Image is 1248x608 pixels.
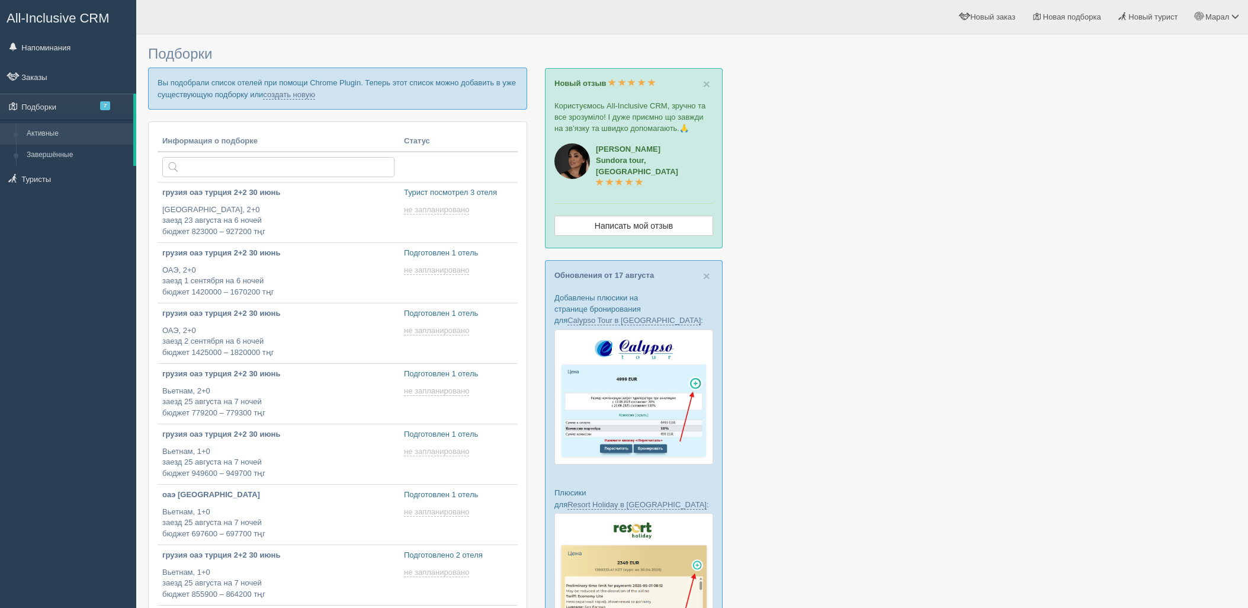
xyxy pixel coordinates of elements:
span: не запланировано [404,386,469,396]
p: [GEOGRAPHIC_DATA], 2+0 заезд 23 августа на 6 ночей бюджет 823000 – 927200 тңг [162,204,394,238]
a: Обновления от 17 августа [554,271,654,280]
p: Вьетнам, 1+0 заезд 25 августа на 7 ночей бюджет 949600 – 949700 тңг [162,446,394,479]
p: ОАЭ, 2+0 заезд 1 сентября на 6 ночей бюджет 1420000 – 1670200 тңг [162,265,394,298]
a: не запланировано [404,447,471,456]
a: грузия оаэ турция 2+2 30 июнь ОАЭ, 2+0заезд 2 сентября на 6 ночейбюджет 1425000 – 1820000 тңг [158,303,399,363]
span: не запланировано [404,205,469,215]
span: 7 [100,101,110,110]
p: Подготовлен 1 отель [404,369,513,380]
img: calypso-tour-proposal-crm-for-travel-agency.jpg [554,329,713,465]
p: грузия оаэ турция 2+2 30 июнь [162,308,394,319]
a: Новый отзыв [554,79,656,88]
p: Подготовлен 1 отель [404,429,513,440]
a: не запланировано [404,568,471,577]
button: Close [703,78,710,90]
a: Написать мой отзыв [554,216,713,236]
p: Плюсики для : [554,487,713,510]
a: грузия оаэ турция 2+2 30 июнь Вьетнам, 1+0заезд 25 августа на 7 ночейбюджет 949600 – 949700 тңг [158,424,399,484]
a: не запланировано [404,326,471,335]
span: Новая подборка [1043,12,1101,21]
a: [PERSON_NAME]Sundora tour, [GEOGRAPHIC_DATA] [596,145,678,187]
p: Користуємось All-Inclusive CRM, зручно та все зрозуміло! І дуже приємно що завжди на зв’язку та ш... [554,100,713,134]
p: Подготовлен 1 отель [404,308,513,319]
a: Calypso Tour в [GEOGRAPHIC_DATA] [567,316,701,325]
a: грузия оаэ турция 2+2 30 июнь Вьетнам, 1+0заезд 25 августа на 7 ночейбюджет 855900 – 864200 тңг [158,545,399,605]
span: Подборки [148,46,212,62]
span: × [703,269,710,283]
p: грузия оаэ турция 2+2 30 июнь [162,248,394,259]
span: Марал [1205,12,1229,21]
p: Вьетнам, 1+0 заезд 25 августа на 7 ночей бюджет 697600 – 697700 тңг [162,507,394,540]
span: не запланировано [404,568,469,577]
p: Подготовлен 1 отель [404,489,513,501]
a: не запланировано [404,507,471,517]
a: не запланировано [404,205,471,215]
a: оаэ [GEOGRAPHIC_DATA] Вьетнам, 1+0заезд 25 августа на 7 ночейбюджет 697600 – 697700 тңг [158,485,399,545]
a: грузия оаэ турция 2+2 30 июнь ОАЭ, 2+0заезд 1 сентября на 6 ночейбюджет 1420000 – 1670200 тңг [158,243,399,303]
p: оаэ [GEOGRAPHIC_DATA] [162,489,394,501]
p: грузия оаэ турция 2+2 30 июнь [162,187,394,199]
a: не запланировано [404,386,471,396]
input: Поиск по стране или туристу [162,157,394,177]
a: Завершённые [21,145,133,166]
span: не запланировано [404,507,469,517]
p: Подготовлено 2 отеля [404,550,513,561]
p: грузия оаэ турция 2+2 30 июнь [162,429,394,440]
th: Статус [399,131,518,152]
th: Информация о подборке [158,131,399,152]
a: All-Inclusive CRM [1,1,136,33]
p: Вы подобрали список отелей при помощи Chrome Plugin. Теперь этот список можно добавить в уже суще... [148,68,527,109]
span: × [703,77,710,91]
a: не запланировано [404,265,471,275]
p: грузия оаэ турция 2+2 30 июнь [162,550,394,561]
a: Resort Holiday в [GEOGRAPHIC_DATA] [567,500,707,510]
p: Вьетнам, 2+0 заезд 25 августа на 7 ночей бюджет 779200 – 779300 тңг [162,386,394,419]
span: Новый турист [1128,12,1178,21]
p: Турист посмотрел 3 отеля [404,187,513,199]
button: Close [703,270,710,282]
p: ОАЭ, 2+0 заезд 2 сентября на 6 ночей бюджет 1425000 – 1820000 тңг [162,325,394,359]
p: Вьетнам, 1+0 заезд 25 августа на 7 ночей бюджет 855900 – 864200 тңг [162,567,394,600]
a: создать новую [263,90,315,100]
p: грузия оаэ турция 2+2 30 июнь [162,369,394,380]
span: All-Inclusive CRM [7,11,110,25]
a: грузия оаэ турция 2+2 30 июнь Вьетнам, 2+0заезд 25 августа на 7 ночейбюджет 779200 – 779300 тңг [158,364,399,424]
span: Новый заказ [970,12,1015,21]
a: Активные [21,123,133,145]
a: грузия оаэ турция 2+2 30 июнь [GEOGRAPHIC_DATA], 2+0заезд 23 августа на 6 ночейбюджет 823000 – 92... [158,183,399,242]
p: Подготовлен 1 отель [404,248,513,259]
span: не запланировано [404,265,469,275]
span: не запланировано [404,447,469,456]
span: не запланировано [404,326,469,335]
p: Добавлены плюсики на странице бронирования для : [554,292,713,326]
